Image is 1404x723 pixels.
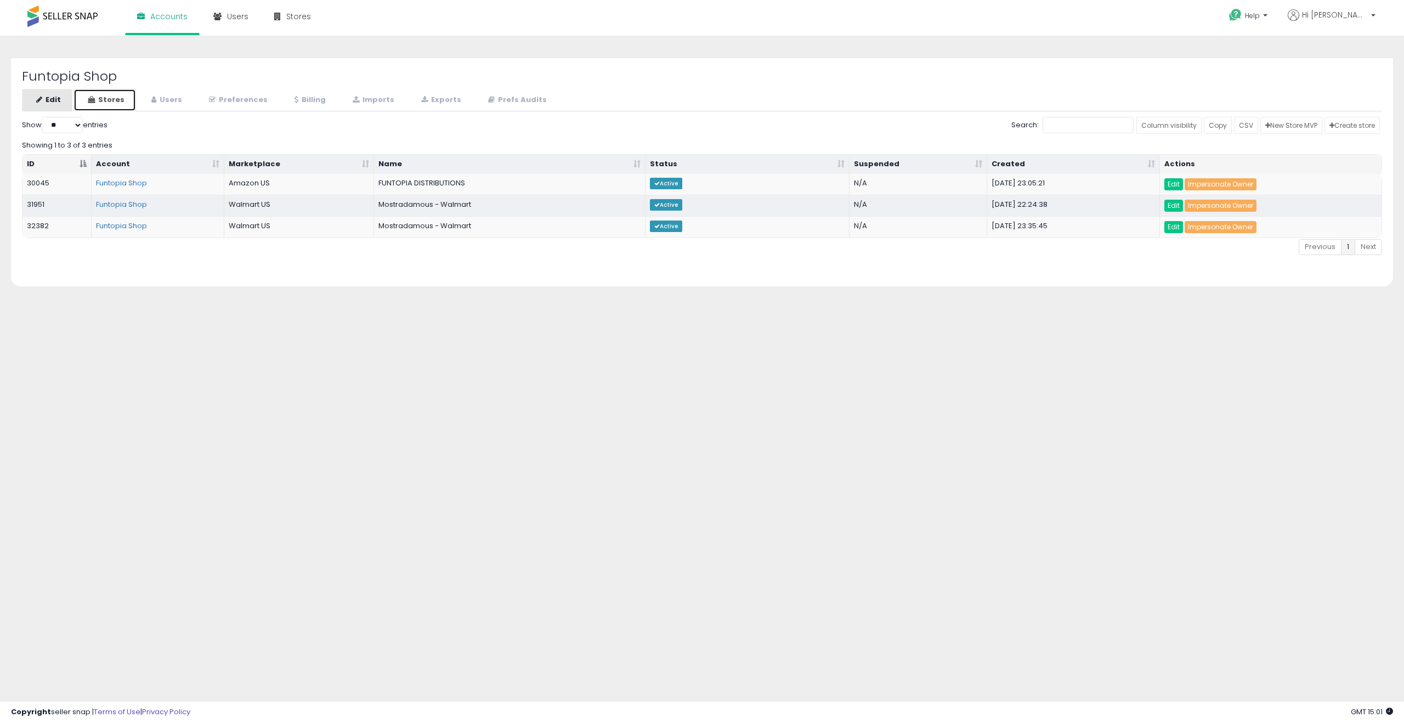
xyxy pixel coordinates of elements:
[374,216,646,238] td: Mostradamous - Walmart
[96,221,147,231] a: Funtopia Shop
[474,89,558,111] a: Prefs Audits
[195,89,279,111] a: Preferences
[1164,178,1183,190] a: Edit
[96,178,147,188] a: Funtopia Shop
[96,199,147,210] a: Funtopia Shop
[1302,9,1368,20] span: Hi [PERSON_NAME]
[1204,117,1232,134] a: Copy
[850,195,987,216] td: N/A
[22,174,92,195] td: 30045
[987,174,1160,195] td: [DATE] 23:05:21
[92,155,225,174] th: Account: activate to sort column ascending
[1239,121,1253,130] span: CSV
[650,199,682,211] span: Active
[374,195,646,216] td: Mostradamous - Walmart
[650,178,682,189] span: Active
[1341,239,1355,255] a: 1
[1160,155,1382,174] th: Actions
[1245,11,1260,20] span: Help
[1299,239,1341,255] a: Previous
[1141,121,1197,130] span: Column visibility
[1185,178,1256,190] a: Impersonate Owner
[1043,117,1134,133] input: Search:
[1265,121,1317,130] span: New Store MVP
[137,89,194,111] a: Users
[42,117,83,133] select: Showentries
[1164,200,1183,212] a: Edit
[286,11,311,22] span: Stores
[374,155,646,174] th: Name: activate to sort column ascending
[280,89,337,111] a: Billing
[227,11,248,22] span: Users
[150,11,188,22] span: Accounts
[22,155,92,174] th: ID: activate to sort column descending
[22,89,72,111] a: Edit
[646,155,850,174] th: Status: activate to sort column ascending
[987,195,1160,216] td: [DATE] 22:24:38
[1136,117,1202,134] a: Column visibility
[374,174,646,195] td: FUNTOPIA DISTRIBUTIONS
[22,117,107,133] label: Show entries
[650,221,682,232] span: Active
[987,155,1160,174] th: Created: activate to sort column ascending
[1260,117,1322,134] a: New Store MVP
[224,155,374,174] th: Marketplace: activate to sort column ascending
[1288,9,1375,34] a: Hi [PERSON_NAME]
[338,89,406,111] a: Imports
[22,216,92,238] td: 32382
[224,174,374,195] td: Amazon US
[1228,8,1242,22] i: Get Help
[1185,200,1256,212] a: Impersonate Owner
[22,69,1382,83] h2: Funtopia Shop
[1329,121,1375,130] span: Create store
[224,216,374,238] td: Walmart US
[1209,121,1227,130] span: Copy
[1234,117,1258,134] a: CSV
[850,155,987,174] th: Suspended: activate to sort column ascending
[1185,221,1256,233] a: Impersonate Owner
[1355,239,1382,255] a: Next
[407,89,473,111] a: Exports
[987,216,1160,238] td: [DATE] 23:35:45
[22,195,92,216] td: 31951
[1164,221,1183,233] a: Edit
[1324,117,1380,134] a: Create store
[224,195,374,216] td: Walmart US
[22,136,1382,151] div: Showing 1 to 3 of 3 entries
[1011,117,1134,133] label: Search:
[850,174,987,195] td: N/A
[850,216,987,238] td: N/A
[73,89,136,111] a: Stores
